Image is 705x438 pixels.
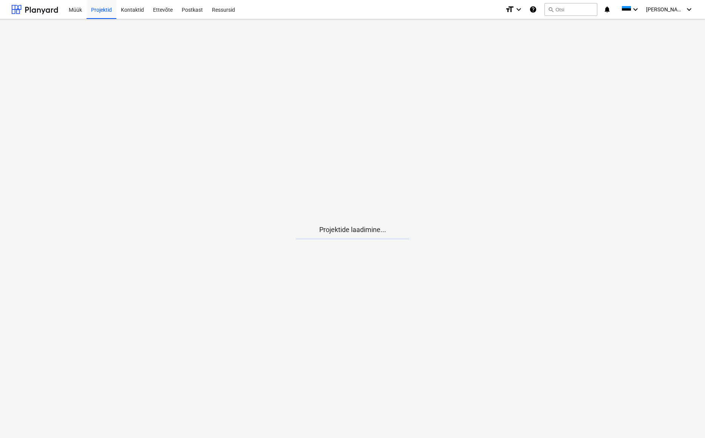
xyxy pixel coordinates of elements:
[631,5,640,14] i: keyboard_arrow_down
[646,6,684,12] span: [PERSON_NAME]
[505,5,514,14] i: format_size
[544,3,597,16] button: Otsi
[514,5,523,14] i: keyboard_arrow_down
[603,5,611,14] i: notifications
[685,5,694,14] i: keyboard_arrow_down
[296,225,409,234] p: Projektide laadimine...
[529,5,537,14] i: Abikeskus
[548,6,554,12] span: search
